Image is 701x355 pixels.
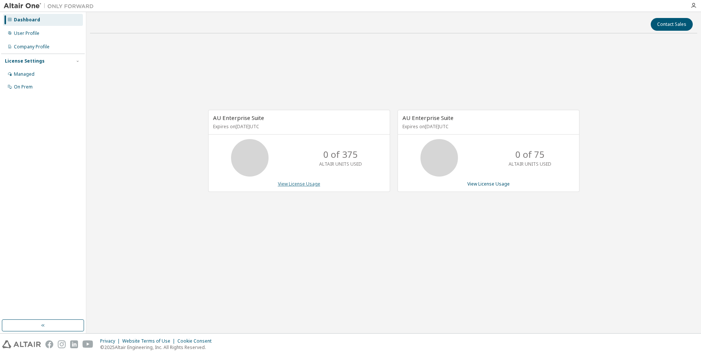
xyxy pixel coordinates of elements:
[83,340,93,348] img: youtube.svg
[323,148,358,161] p: 0 of 375
[402,123,573,130] p: Expires on [DATE] UTC
[213,123,383,130] p: Expires on [DATE] UTC
[4,2,98,10] img: Altair One
[278,181,320,187] a: View License Usage
[402,114,453,121] span: AU Enterprise Suite
[14,84,33,90] div: On Prem
[213,114,264,121] span: AU Enterprise Suite
[177,338,216,344] div: Cookie Consent
[509,161,551,167] p: ALTAIR UNITS USED
[5,58,45,64] div: License Settings
[467,181,510,187] a: View License Usage
[14,71,35,77] div: Managed
[14,44,50,50] div: Company Profile
[100,338,122,344] div: Privacy
[58,340,66,348] img: instagram.svg
[2,340,41,348] img: altair_logo.svg
[14,30,39,36] div: User Profile
[319,161,362,167] p: ALTAIR UNITS USED
[45,340,53,348] img: facebook.svg
[515,148,545,161] p: 0 of 75
[100,344,216,351] p: © 2025 Altair Engineering, Inc. All Rights Reserved.
[14,17,40,23] div: Dashboard
[651,18,693,31] button: Contact Sales
[70,340,78,348] img: linkedin.svg
[122,338,177,344] div: Website Terms of Use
